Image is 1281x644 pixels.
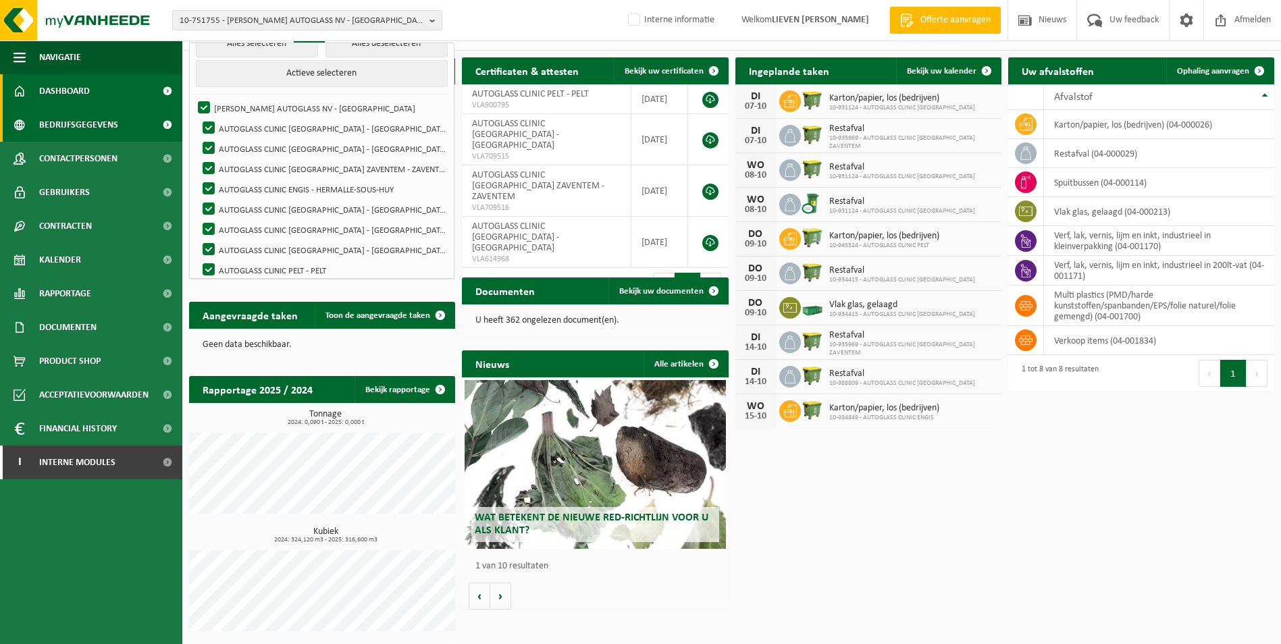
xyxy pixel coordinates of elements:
h2: Nieuws [462,350,523,377]
span: Karton/papier, los (bedrijven) [829,231,939,242]
div: DO [742,298,769,308]
span: 10-935969 - AUTOGLASS CLINIC [GEOGRAPHIC_DATA] ZAVENTEM [829,134,995,151]
span: Financial History [39,412,117,446]
span: Contactpersonen [39,142,117,176]
div: WO [742,194,769,205]
a: Bekijk uw kalender [896,57,1000,84]
span: Contracten [39,209,92,243]
button: 10-751755 - [PERSON_NAME] AUTOGLASS NV - [GEOGRAPHIC_DATA] [172,10,442,30]
h3: Kubiek [196,527,455,543]
span: Ophaling aanvragen [1177,67,1249,76]
h2: Uw afvalstoffen [1008,57,1107,84]
h2: Certificaten & attesten [462,57,592,84]
div: 08-10 [742,171,769,180]
span: 10-931124 - AUTOGLASS CLINIC [GEOGRAPHIC_DATA] [829,104,975,112]
label: AUTOGLASS CLINIC [GEOGRAPHIC_DATA] - [GEOGRAPHIC_DATA] [200,219,448,240]
span: 2024: 324,120 m3 - 2025: 316,600 m3 [196,537,455,543]
span: Offerte aanvragen [917,14,994,27]
div: 09-10 [742,274,769,284]
label: AUTOGLASS CLINIC [GEOGRAPHIC_DATA] - [GEOGRAPHIC_DATA] [200,138,448,159]
h2: Aangevraagde taken [189,302,311,328]
button: Alles deselecteren [325,30,448,57]
span: 10-945524 - AUTOGLASS CLINIC PELT [829,242,939,250]
button: Actieve selecteren [196,60,448,87]
div: WO [742,401,769,412]
div: 08-10 [742,205,769,215]
img: WB-1100-HPE-GN-50 [801,123,824,146]
div: 1 tot 8 van 8 resultaten [1015,358,1099,388]
span: 10-751755 - [PERSON_NAME] AUTOGLASS NV - [GEOGRAPHIC_DATA] [180,11,424,31]
span: 10-935969 - AUTOGLASS CLINIC [GEOGRAPHIC_DATA] ZAVENTEM [829,341,995,357]
span: Restafval [829,369,975,379]
td: verf, lak, vernis, lijm en inkt, industrieel in 200lt-vat (04-001171) [1044,256,1274,286]
span: Navigatie [39,41,81,74]
button: Volgende [490,583,511,610]
div: 14-10 [742,343,769,352]
label: AUTOGLASS CLINIC [GEOGRAPHIC_DATA] - [GEOGRAPHIC_DATA] [200,240,448,260]
a: Bekijk uw documenten [608,277,727,304]
button: Alles selecteren [196,30,318,57]
span: Product Shop [39,344,101,378]
div: 14-10 [742,377,769,387]
td: [DATE] [631,84,689,114]
span: Karton/papier, los (bedrijven) [829,93,975,104]
div: 09-10 [742,240,769,249]
span: 10-934415 - AUTOGLASS CLINIC [GEOGRAPHIC_DATA] [829,311,975,319]
h3: Tonnage [196,410,455,426]
span: Kalender [39,243,81,277]
img: WB-1100-HPE-GN-50 [801,261,824,284]
span: VLA900795 [472,100,620,111]
img: WB-1100-HPE-GN-50 [801,364,824,387]
div: WO [742,160,769,171]
span: Gebruikers [39,176,90,209]
span: Afvalstof [1054,92,1093,103]
div: 07-10 [742,136,769,146]
div: 07-10 [742,102,769,111]
label: AUTOGLASS CLINIC [GEOGRAPHIC_DATA] - [GEOGRAPHIC_DATA] [200,118,448,138]
span: Restafval [829,162,975,173]
span: Documenten [39,311,97,344]
p: Geen data beschikbaar. [203,340,442,350]
td: multi plastics (PMD/harde kunststoffen/spanbanden/EPS/folie naturel/folie gemengd) (04-001700) [1044,286,1274,326]
button: Vorige [469,583,490,610]
span: Bekijk uw documenten [619,287,704,296]
span: 10-934849 - AUTOGLASS CLINIC ENGIS [829,414,939,422]
img: PB-MB-2000-MET-GN-01 [801,295,824,318]
label: AUTOGLASS CLINIC ENGIS - HERMALLE-SOUS-HUY [200,179,448,199]
span: Restafval [829,330,995,341]
p: U heeft 362 ongelezen document(en). [475,316,714,325]
span: I [14,446,26,479]
div: DO [742,229,769,240]
button: Next [1247,360,1267,387]
span: Dashboard [39,74,90,108]
a: Bekijk rapportage [355,376,454,403]
label: AUTOGLASS CLINIC PELT - PELT [200,260,448,280]
span: 10-934415 - AUTOGLASS CLINIC [GEOGRAPHIC_DATA] [829,276,975,284]
img: WB-1100-HPE-GN-51 [801,398,824,421]
div: DI [742,332,769,343]
td: karton/papier, los (bedrijven) (04-000026) [1044,110,1274,139]
a: Toon de aangevraagde taken [315,302,454,329]
span: AUTOGLASS CLINIC PELT - PELT [472,89,589,99]
img: WB-0240-CU [801,192,824,215]
h2: Documenten [462,277,548,304]
td: [DATE] [631,114,689,165]
td: spuitbussen (04-000114) [1044,168,1274,197]
span: Rapportage [39,277,91,311]
td: vlak glas, gelaagd (04-000213) [1044,197,1274,226]
a: Offerte aanvragen [889,7,1001,34]
div: DI [742,91,769,102]
p: 1 van 10 resultaten [475,562,721,571]
strong: LIEVEN [PERSON_NAME] [772,15,869,25]
span: 10-988809 - AUTOGLASS CLINIC [GEOGRAPHIC_DATA] [829,379,975,387]
img: WB-1100-HPE-GN-50 [801,329,824,352]
span: AUTOGLASS CLINIC [GEOGRAPHIC_DATA] ZAVENTEM - ZAVENTEM [472,170,604,202]
td: restafval (04-000029) [1044,139,1274,168]
a: Wat betekent de nieuwe RED-richtlijn voor u als klant? [465,380,725,549]
td: [DATE] [631,217,689,268]
span: VLA709516 [472,203,620,213]
span: VLA614968 [472,254,620,265]
span: Wat betekent de nieuwe RED-richtlijn voor u als klant? [475,512,708,536]
span: Acceptatievoorwaarden [39,378,149,412]
span: Restafval [829,196,975,207]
